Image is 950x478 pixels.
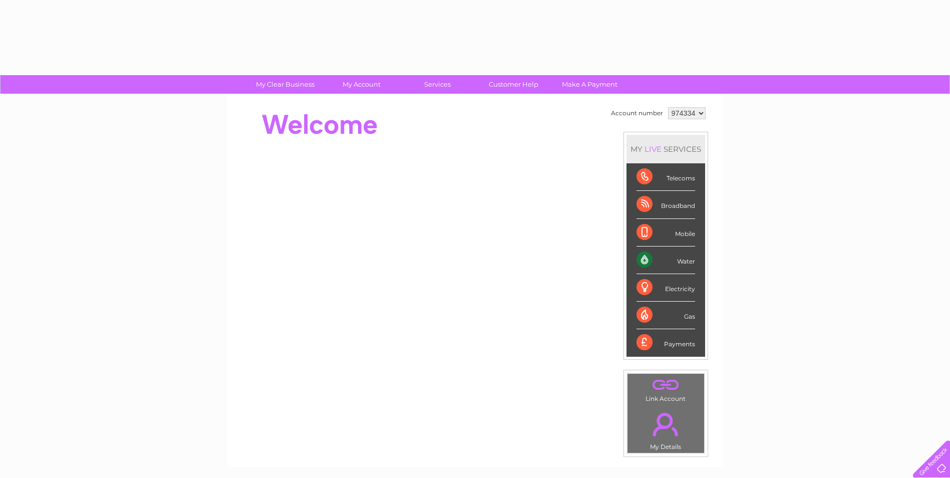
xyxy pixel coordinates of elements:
td: My Details [627,404,705,453]
div: Water [637,247,695,274]
a: Customer Help [472,75,555,94]
a: My Account [320,75,403,94]
a: Make A Payment [548,75,631,94]
td: Account number [608,105,666,122]
a: My Clear Business [244,75,327,94]
td: Link Account [627,373,705,405]
div: Mobile [637,219,695,247]
a: . [630,376,702,394]
div: Gas [637,302,695,329]
div: MY SERVICES [626,135,705,163]
div: Electricity [637,274,695,302]
div: Payments [637,329,695,356]
a: . [630,407,702,442]
div: Telecoms [637,163,695,191]
div: LIVE [643,144,664,154]
div: Broadband [637,191,695,218]
a: Services [396,75,479,94]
